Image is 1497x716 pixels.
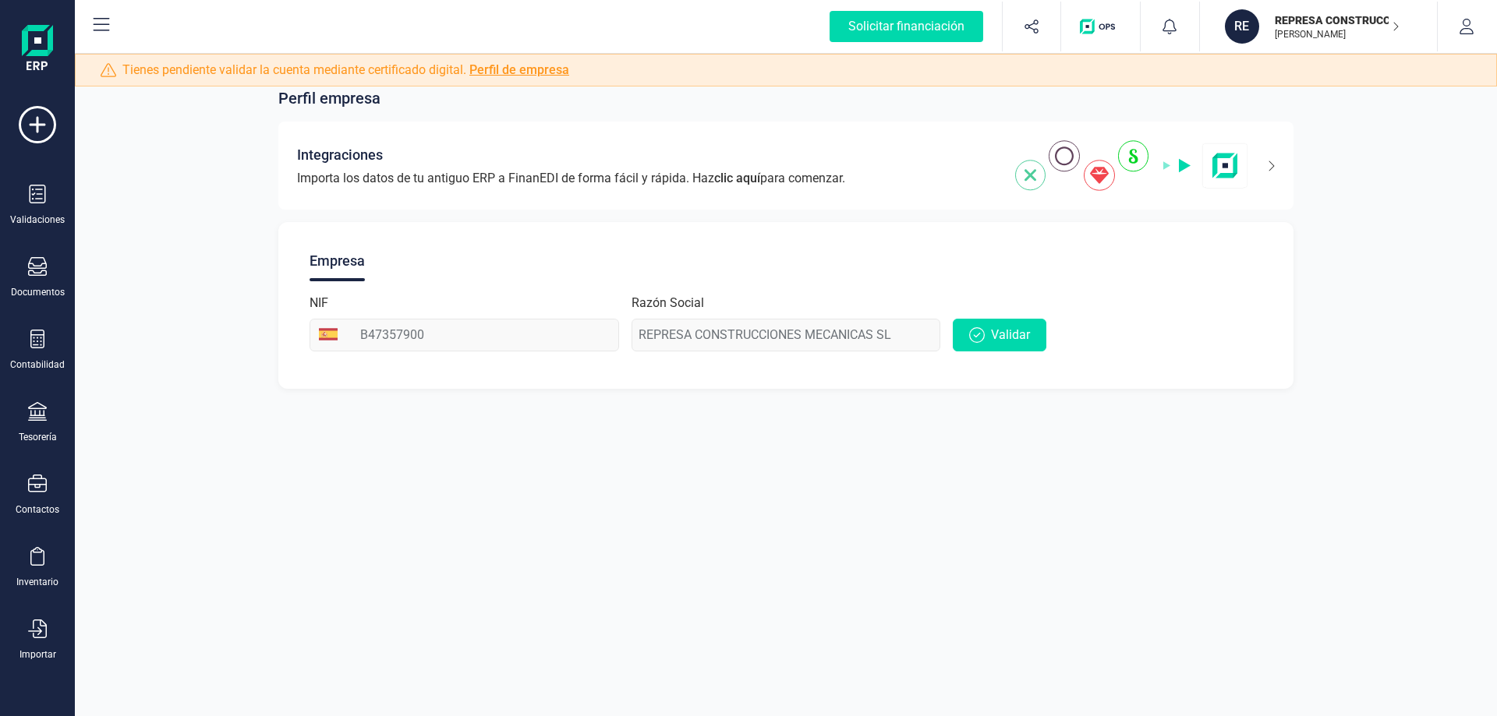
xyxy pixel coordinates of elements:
span: Importa los datos de tu antiguo ERP a FinanEDI de forma fácil y rápida. Haz para comenzar. [297,169,845,188]
div: Contactos [16,503,59,516]
button: Validar [953,319,1046,351]
div: Inventario [16,576,58,588]
span: Integraciones [297,144,383,166]
button: Logo de OPS [1071,2,1131,51]
div: Tesorería [19,431,57,443]
div: Contabilidad [10,358,65,371]
span: Perfil empresa [278,87,380,109]
div: Importar [19,648,56,661]
div: Empresa [310,241,365,281]
span: clic aquí [714,171,760,185]
a: Perfil de empresa [469,62,569,77]
label: NIF [310,294,328,312]
div: Solicitar financiación [830,11,983,42]
img: Logo de OPS [1080,19,1121,34]
p: [PERSON_NAME] [1275,28,1400,41]
label: Razón Social [632,294,704,312]
div: Validaciones [10,213,65,226]
button: REREPRESA CONSTRUCCIONES MECANICAS SL[PERSON_NAME] [1219,2,1418,51]
span: Tienes pendiente validar la cuenta mediante certificado digital. [122,61,569,79]
img: integrations-img [1015,140,1248,191]
div: RE [1225,9,1259,44]
img: Logo Finanedi [22,25,53,75]
div: Documentos [11,286,65,298]
span: Validar [991,326,1030,344]
p: REPRESA CONSTRUCCIONES MECANICAS SL [1275,12,1400,28]
button: Solicitar financiación [811,2,1002,51]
